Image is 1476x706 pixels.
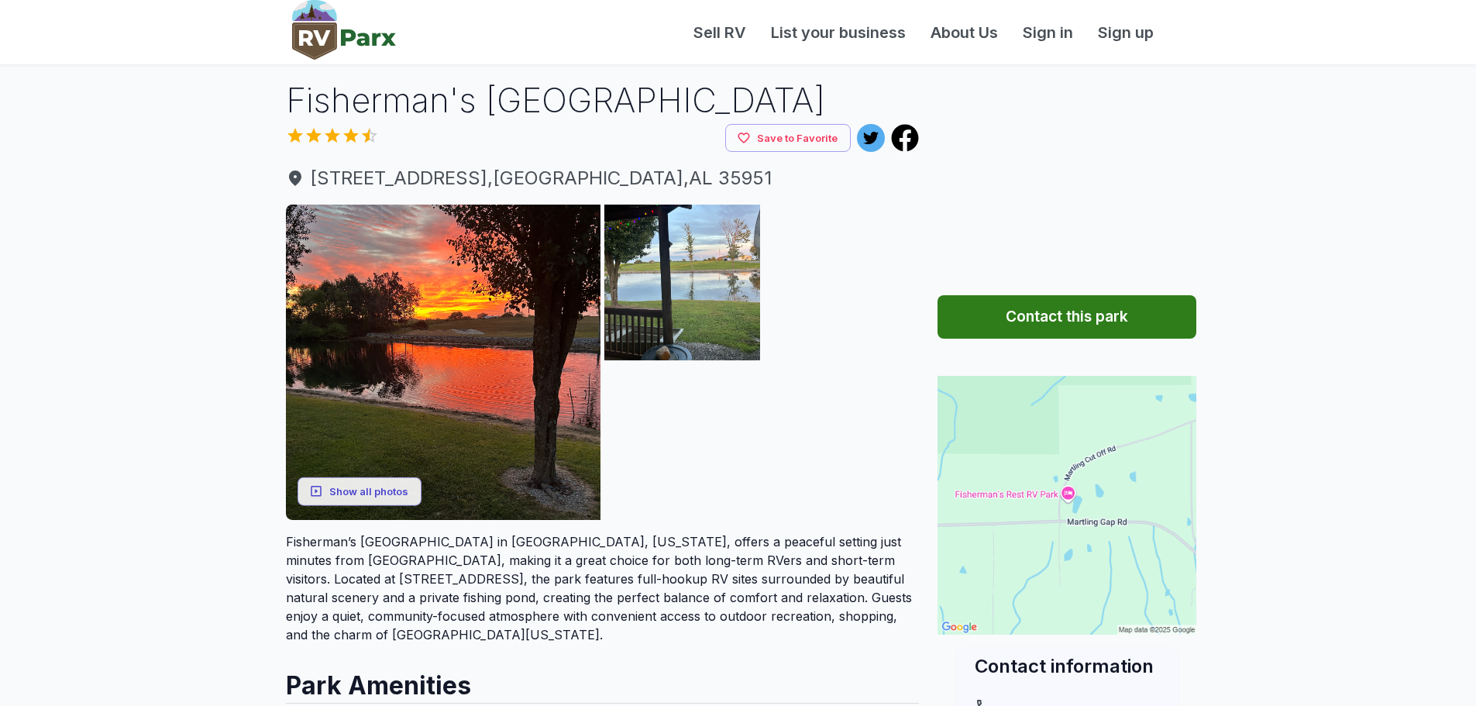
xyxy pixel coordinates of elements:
a: [STREET_ADDRESS],[GEOGRAPHIC_DATA],AL 35951 [286,164,920,192]
button: Contact this park [938,295,1196,339]
img: Map for Fisherman's Rest RV Park [938,376,1196,635]
h1: Fisherman's [GEOGRAPHIC_DATA] [286,77,920,124]
a: About Us [918,21,1010,44]
a: Sell RV [681,21,759,44]
button: Save to Favorite [725,124,851,153]
iframe: Advertisement [938,77,1196,270]
a: List your business [759,21,918,44]
p: Fisherman’s [GEOGRAPHIC_DATA] in [GEOGRAPHIC_DATA], [US_STATE], offers a peaceful setting just mi... [286,532,920,644]
img: 61b0e787365dfe6d787105e9%2FIMG_4751.jpeg [286,205,601,520]
span: [STREET_ADDRESS] , [GEOGRAPHIC_DATA] , AL 35951 [286,164,920,192]
a: Sign up [1085,21,1166,44]
img: 61b0e787365dfe6d787105e9%2FIMG_6135.jpeg [604,205,760,360]
a: Sign in [1010,21,1085,44]
img: 61b0e787365dfe6d787105e9%2FIMG-361386231961361.jpg [604,364,760,520]
h2: Park Amenities [286,656,920,703]
button: Show all photos [298,477,421,506]
img: 61b0e787365dfe6d787105e9%2FIMG-361385991971837.jpg [764,364,920,520]
h2: Contact information [975,653,1159,679]
img: 61b0e787365dfe6d787105e9%2FIMG_6270.jpeg [764,205,920,360]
